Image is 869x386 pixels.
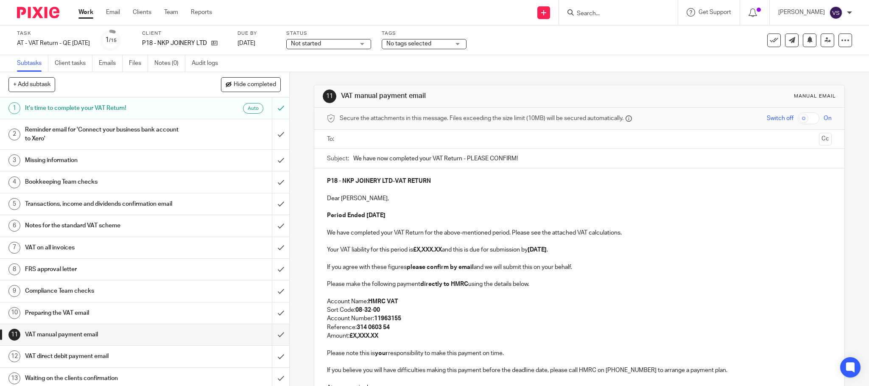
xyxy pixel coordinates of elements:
span: On [824,114,832,123]
div: 3 [8,154,20,166]
div: 9 [8,285,20,297]
a: Audit logs [192,55,224,72]
p: Your VAT liability for this period is and this is due for submission by . [327,246,832,254]
input: Search [576,10,652,18]
div: 1 [105,35,117,45]
strong: 314 0603 54 [357,324,390,330]
p: Dear [PERSON_NAME], [327,194,832,203]
strong: HMRC VAT [368,299,398,305]
p: [PERSON_NAME] [778,8,825,17]
button: Hide completed [221,77,281,92]
h1: Compliance Team checks [25,285,184,297]
div: 2 [8,129,20,140]
p: Reference: [327,323,832,332]
strong: 08-32-00 [355,307,380,313]
p: - [327,177,832,185]
div: Manual email [794,93,836,100]
div: 11 [323,90,336,103]
strong: your [375,350,388,356]
a: Subtasks [17,55,48,72]
div: 12 [8,350,20,362]
div: AT - VAT Return - QE 31-07-2025 [17,39,90,48]
img: svg%3E [829,6,843,20]
span: Not started [291,41,321,47]
div: 11 [8,329,20,341]
img: Pixie [17,7,59,18]
div: 1 [8,102,20,114]
a: Files [129,55,148,72]
p: If you agree with these figures and we will submit this on your behalf. [327,263,832,271]
p: If you believe you will have difficulties making this payment before the deadline date, please ca... [327,366,832,375]
h1: Missing information [25,154,184,167]
h1: Waiting on the clients confirmation [25,372,184,385]
p: Account Number: [327,314,832,323]
label: Client [142,30,227,37]
div: 7 [8,242,20,254]
div: Auto [243,103,263,114]
p: We have completed your VAT Return for the above-mentioned period. Please see the attached VAT cal... [327,229,832,237]
strong: £X,XXX.XX [349,333,378,339]
div: 5 [8,198,20,210]
label: Task [17,30,90,37]
h1: VAT manual payment email [341,92,598,101]
div: 4 [8,176,20,188]
h1: Bookkeeping Team checks [25,176,184,188]
p: Amount: [327,332,832,340]
small: /15 [109,38,117,43]
h1: VAT manual payment email [25,328,184,341]
div: 8 [8,263,20,275]
label: Status [286,30,371,37]
a: Emails [99,55,123,72]
a: Clients [133,8,151,17]
p: P18 - NKP JOINERY LTD [142,39,207,48]
button: + Add subtask [8,77,55,92]
a: Email [106,8,120,17]
p: Please note this is responsibility to make this payment on time. [327,349,832,358]
h1: Preparing the VAT email [25,307,184,319]
span: Get Support [699,9,731,15]
a: Team [164,8,178,17]
span: Hide completed [234,81,276,88]
label: Tags [382,30,467,37]
strong: 11963155 [374,316,401,322]
p: Account Name: [327,297,832,306]
label: Subject: [327,154,349,163]
a: Reports [191,8,212,17]
span: No tags selected [386,41,431,47]
strong: Period Ended [DATE] [327,213,386,218]
label: Due by [238,30,276,37]
h1: FRS approval letter [25,263,184,276]
div: 6 [8,220,20,232]
h1: Transactions, income and dividends confirmation email [25,198,184,210]
label: To: [327,135,336,143]
p: Sort Code: [327,306,832,314]
h1: VAT direct debit payment email [25,350,184,363]
strong: P18 - NKP JOINERY LTD [327,178,393,184]
h1: It's time to complete your VAT Return! [25,102,184,115]
h1: VAT on all invoices [25,241,184,254]
div: 10 [8,307,20,319]
strong: directly to HMRC [420,281,468,287]
a: Client tasks [55,55,92,72]
strong: £X,XXX.XX [413,247,442,253]
div: 13 [8,372,20,384]
button: Cc [819,133,832,145]
strong: [DATE] [528,247,547,253]
span: Secure the attachments in this message. Files exceeding the size limit (10MB) will be secured aut... [340,114,623,123]
h1: Reminder email for 'Connect your business bank account to Xero' [25,123,184,145]
strong: VAT RETURN [395,178,431,184]
h1: Notes for the standard VAT scheme [25,219,184,232]
div: AT - VAT Return - QE [DATE] [17,39,90,48]
span: Switch off [767,114,794,123]
a: Work [78,8,93,17]
a: Notes (0) [154,55,185,72]
p: Please make the following payment using the details below. [327,280,832,288]
strong: please confirm by email [407,264,474,270]
span: [DATE] [238,40,255,46]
